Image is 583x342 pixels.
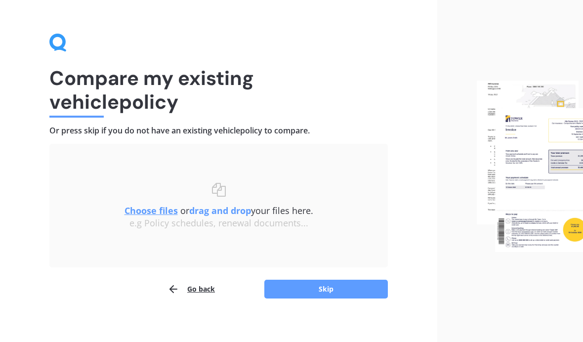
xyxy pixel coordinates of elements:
[125,205,178,217] u: Choose files
[189,205,251,217] b: drag and drop
[167,280,215,299] button: Go back
[477,81,583,253] img: files.webp
[125,205,313,217] span: or your files here.
[49,67,388,114] h1: Compare my existing vehicle policy
[264,280,388,299] button: Skip
[49,126,388,136] h4: Or press skip if you do not have an existing vehicle policy to compare.
[69,218,368,229] div: e.g Policy schedules, renewal documents...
